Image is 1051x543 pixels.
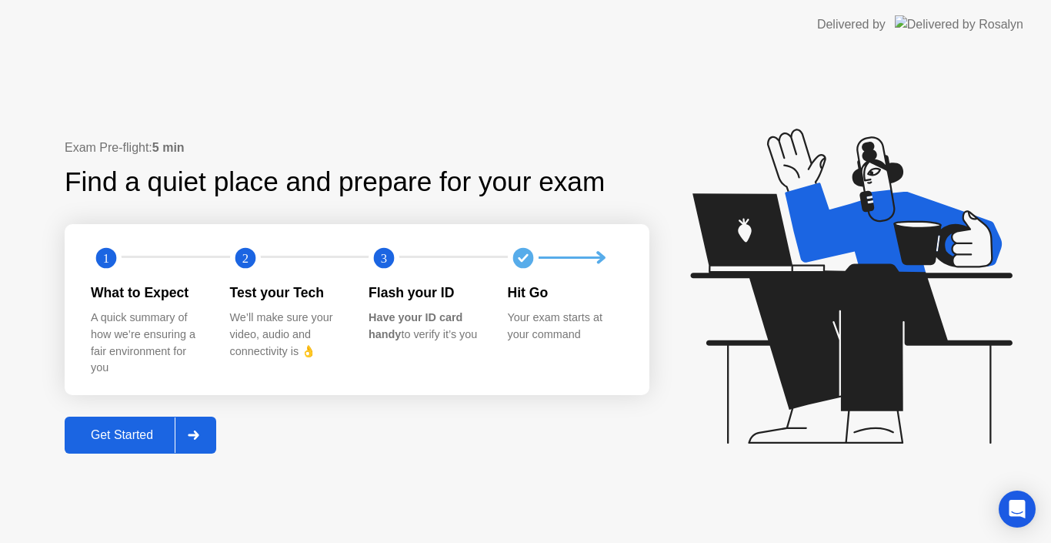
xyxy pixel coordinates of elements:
div: Hit Go [508,283,622,303]
div: Flash your ID [369,283,483,303]
div: to verify it’s you [369,310,483,343]
button: Get Started [65,417,216,454]
text: 1 [103,251,109,266]
text: 3 [381,251,387,266]
div: Exam Pre-flight: [65,139,649,157]
div: Open Intercom Messenger [999,491,1036,528]
div: Get Started [69,428,175,442]
div: We’ll make sure your video, audio and connectivity is 👌 [230,310,345,360]
div: A quick summary of how we’re ensuring a fair environment for you [91,310,205,376]
div: What to Expect [91,283,205,303]
div: Your exam starts at your command [508,310,622,343]
div: Test your Tech [230,283,345,303]
div: Delivered by [817,15,886,34]
div: Find a quiet place and prepare for your exam [65,162,607,203]
b: Have your ID card handy [369,311,462,340]
text: 2 [242,251,248,266]
img: Delivered by Rosalyn [895,15,1023,33]
b: 5 min [152,141,185,154]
